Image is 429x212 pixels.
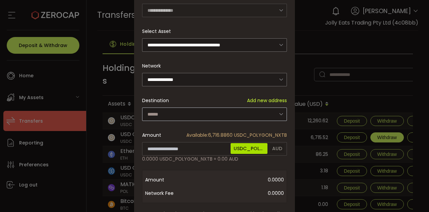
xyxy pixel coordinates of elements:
span: 0.0000 [199,186,284,200]
span: USDC_POLYGON_NXTB [231,143,267,154]
iframe: Chat Widget [395,180,429,212]
span: Destination [142,97,169,104]
label: Network [142,62,165,69]
span: Amount [145,173,199,186]
span: Amount [142,132,161,139]
span: 0.0000 [199,173,284,186]
span: 0.0000 USDC_POLYGON_NXTB ≈ 0.00 AUD [142,156,238,163]
span: AUD [269,143,285,154]
span: 6,716.8860 USDC_POLYGON_NXTB [186,132,287,139]
label: Select Asset [142,28,175,35]
span: Add new address [247,97,287,104]
span: Available: [186,132,208,138]
span: Network Fee [145,186,199,200]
